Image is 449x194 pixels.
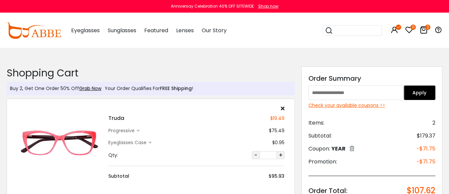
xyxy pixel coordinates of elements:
span: YEAR [331,145,346,152]
div: Your Order Qualifies For ! [101,85,193,92]
div: $75.49 [269,127,284,134]
h2: Shopping Cart [7,67,295,79]
a: Grab Now [79,85,101,92]
span: 2 [432,119,435,127]
div: Check your available coupons >> [308,102,435,109]
i: 2 [425,25,430,30]
span: Subtotal: [308,132,332,140]
button: - [252,151,260,159]
div: Shop now [258,3,279,9]
span: Eyeglasses [71,27,100,34]
span: -$71.75 [416,158,435,166]
span: Lenses [176,27,194,34]
a: Shop now [255,3,279,9]
i: 11 [410,25,416,30]
div: Coupon: [308,145,354,153]
img: abbeglasses.com [7,22,61,39]
div: $0.95 [272,139,284,146]
div: $95.93 [269,173,284,180]
button: + [277,151,284,159]
span: FREE Shipping [160,85,192,92]
h4: Truda [108,114,124,122]
div: $19.49 [270,115,284,122]
div: Buy 2, Get One Order 50% Off [10,85,101,92]
img: Truda [17,122,102,164]
div: Eyeglasses Case [108,139,149,146]
span: Our Story [202,27,227,34]
span: Sunglasses [108,27,136,34]
button: Apply [404,85,435,100]
span: Items: [308,119,324,127]
div: Subtotal [108,173,129,180]
span: $179.37 [417,132,435,140]
div: progressive [108,127,137,134]
div: Qty: [108,152,118,159]
a: 11 [405,27,413,35]
a: 2 [420,27,428,35]
span: Featured [144,27,168,34]
div: Anniversay Celebration 40% OFF SITEWIDE [171,3,254,9]
div: Order Summary [308,73,435,83]
span: Promotion: [308,158,337,166]
span: -$71.75 [416,145,435,153]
